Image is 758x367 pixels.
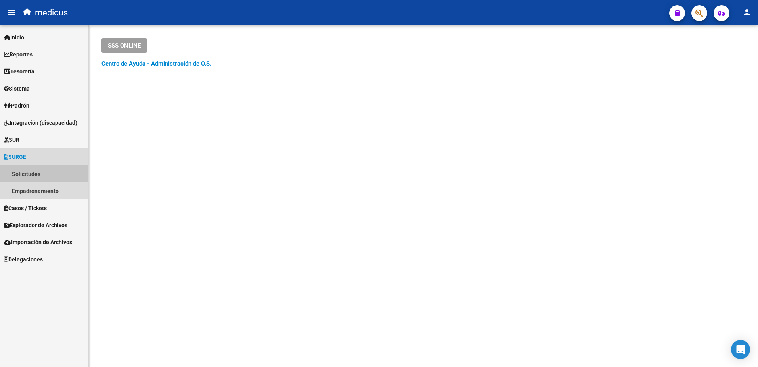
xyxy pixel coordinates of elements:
[101,60,211,67] a: Centro de Ayuda - Administración de O.S.
[4,67,34,76] span: Tesorería
[4,84,30,93] span: Sistema
[4,33,24,42] span: Inicio
[108,42,141,49] span: SSS ONLINE
[4,221,67,230] span: Explorador de Archivos
[4,135,19,144] span: SUR
[731,340,750,359] div: Open Intercom Messenger
[4,50,33,59] span: Reportes
[4,204,47,212] span: Casos / Tickets
[4,153,26,161] span: SURGE
[101,38,147,53] button: SSS ONLINE
[35,4,68,21] span: medicus
[742,8,752,17] mat-icon: person
[6,8,16,17] mat-icon: menu
[4,238,72,247] span: Importación de Archivos
[4,101,29,110] span: Padrón
[4,255,43,264] span: Delegaciones
[4,118,77,127] span: Integración (discapacidad)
